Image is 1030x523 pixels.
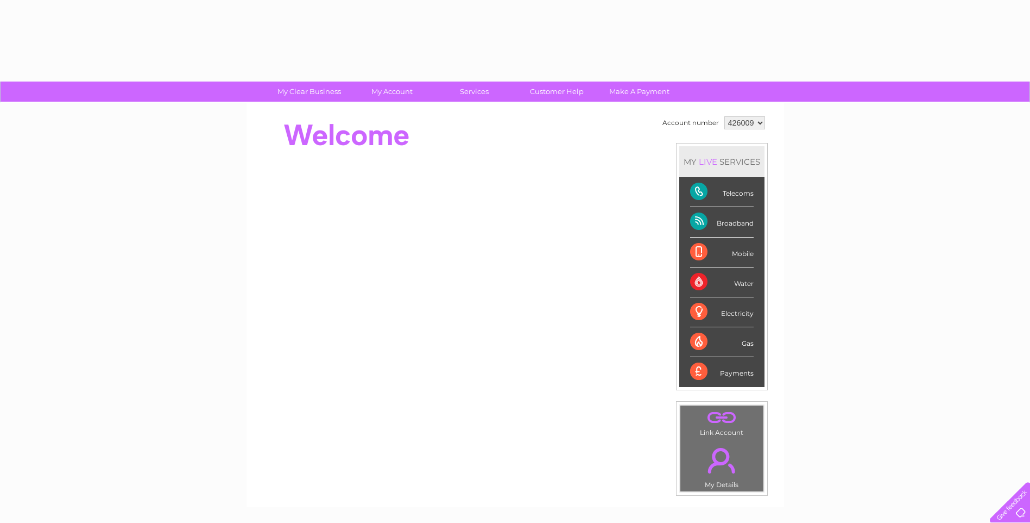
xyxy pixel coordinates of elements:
td: My Details [680,439,764,492]
div: LIVE [697,157,719,167]
div: Electricity [690,297,754,327]
a: Services [429,82,519,102]
div: Telecoms [690,177,754,207]
a: My Clear Business [264,82,354,102]
a: Make A Payment [595,82,684,102]
a: Customer Help [512,82,602,102]
div: Broadband [690,207,754,237]
div: Gas [690,327,754,357]
td: Link Account [680,405,764,439]
div: Water [690,267,754,297]
a: . [683,408,761,427]
div: Payments [690,357,754,387]
a: . [683,441,761,480]
div: MY SERVICES [679,146,764,177]
td: Account number [660,114,722,132]
div: Mobile [690,238,754,267]
a: My Account [347,82,437,102]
